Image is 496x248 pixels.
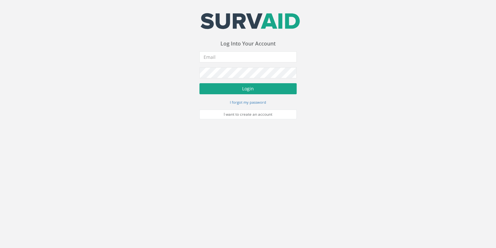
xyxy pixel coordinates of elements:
a: I forgot my password [230,99,266,105]
small: I forgot my password [230,100,266,105]
h3: Log Into Your Account [199,41,297,47]
input: Email [199,51,297,62]
a: I want to create an account [199,110,297,119]
button: Login [199,83,297,94]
